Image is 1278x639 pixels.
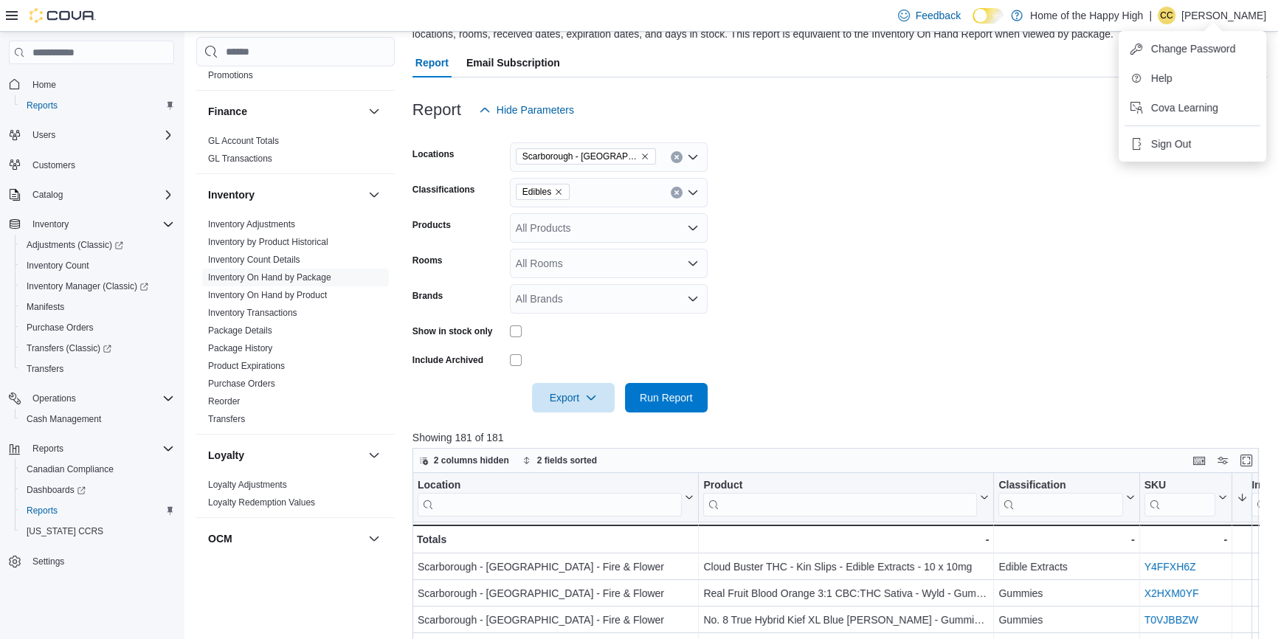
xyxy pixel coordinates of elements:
button: Open list of options [687,258,699,269]
span: Settings [27,552,174,570]
button: Open list of options [687,187,699,198]
button: SKU [1144,479,1227,517]
button: Hide Parameters [473,95,580,125]
label: Show in stock only [412,325,493,337]
button: Users [3,125,180,145]
span: Purchase Orders [208,378,275,390]
span: Inventory Count [21,257,174,274]
a: Dashboards [21,481,91,499]
div: - [998,531,1134,548]
button: 2 fields sorted [517,452,603,469]
button: Finance [365,103,383,120]
a: Transfers [21,360,69,378]
button: Settings [3,550,180,572]
span: Export [541,383,606,412]
button: Inventory [27,215,75,233]
label: Locations [412,148,455,160]
a: Transfers (Classic) [15,338,180,359]
a: T0VJBBZW [1144,614,1198,626]
span: GL Account Totals [208,135,279,147]
a: Product Expirations [208,361,285,371]
button: Canadian Compliance [15,459,180,480]
button: Purchase Orders [15,317,180,338]
button: Reports [15,95,180,116]
button: Clear input [671,187,683,198]
span: Run Report [640,390,693,405]
span: Reports [27,100,58,111]
span: Package History [208,342,272,354]
button: Loyalty [365,446,383,464]
button: Remove Edibles from selection in this group [554,187,563,196]
div: - [703,531,989,548]
button: Loyalty [208,448,362,463]
button: Export [532,383,615,412]
button: Run Report [625,383,708,412]
button: Finance [208,104,362,119]
div: Product [703,479,977,493]
span: Edibles [522,184,551,199]
button: Inventory Count [15,255,180,276]
button: Customers [3,154,180,176]
button: OCM [208,531,362,546]
span: [US_STATE] CCRS [27,525,103,537]
span: Inventory by Product Historical [208,236,328,248]
button: Open list of options [687,222,699,234]
span: Transfers (Classic) [21,339,174,357]
a: Settings [27,553,70,570]
button: Users [27,126,61,144]
div: Classification [998,479,1122,493]
span: Inventory Manager (Classic) [27,280,148,292]
div: Loyalty [196,476,395,517]
span: Scarborough - Morningside Crossing - Fire & Flower [516,148,656,165]
p: Home of the Happy High [1030,7,1143,24]
button: Reports [15,500,180,521]
span: Home [32,79,56,91]
span: Email Subscription [466,48,560,77]
a: Package History [208,343,272,353]
span: Loyalty Adjustments [208,479,287,491]
span: Inventory Manager (Classic) [21,277,174,295]
button: Operations [27,390,82,407]
button: 2 columns hidden [413,452,515,469]
button: Inventory [365,186,383,204]
span: Reports [32,443,63,455]
span: Inventory [27,215,174,233]
a: Home [27,76,62,94]
h3: Inventory [208,187,255,202]
span: Customers [32,159,75,171]
span: Adjustments (Classic) [27,239,123,251]
button: Cova Learning [1125,96,1260,120]
span: Operations [27,390,174,407]
button: Enter fullscreen [1237,452,1255,469]
div: No. 8 True Hybrid Kief XL Blue [PERSON_NAME] - Gummies - 1 x 10mg [703,611,989,629]
span: Transfers [208,413,245,425]
div: Scarborough - [GEOGRAPHIC_DATA] - Fire & Flower [418,611,694,629]
span: Manifests [21,298,174,316]
button: [US_STATE] CCRS [15,521,180,542]
a: GL Transactions [208,153,272,164]
div: SKU URL [1144,479,1215,517]
a: Inventory On Hand by Package [208,272,331,283]
a: Inventory by Product Historical [208,237,328,247]
a: Reports [21,502,63,519]
span: Washington CCRS [21,522,174,540]
span: Inventory Count Details [208,254,300,266]
button: Inventory [208,187,362,202]
a: Inventory Count Details [208,255,300,265]
a: Cash Management [21,410,107,428]
a: Adjustments (Classic) [15,235,180,255]
span: Inventory Adjustments [208,218,295,230]
label: Include Archived [412,354,483,366]
button: Catalog [3,184,180,205]
button: Clear input [671,151,683,163]
a: Manifests [21,298,70,316]
a: Loyalty Redemption Values [208,497,315,508]
span: Help [1151,71,1172,86]
a: Transfers [208,414,245,424]
button: OCM [365,530,383,548]
button: Operations [3,388,180,409]
button: Display options [1214,452,1232,469]
div: Finance [196,132,395,173]
button: Keyboard shortcuts [1190,452,1208,469]
span: Feedback [916,8,961,23]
